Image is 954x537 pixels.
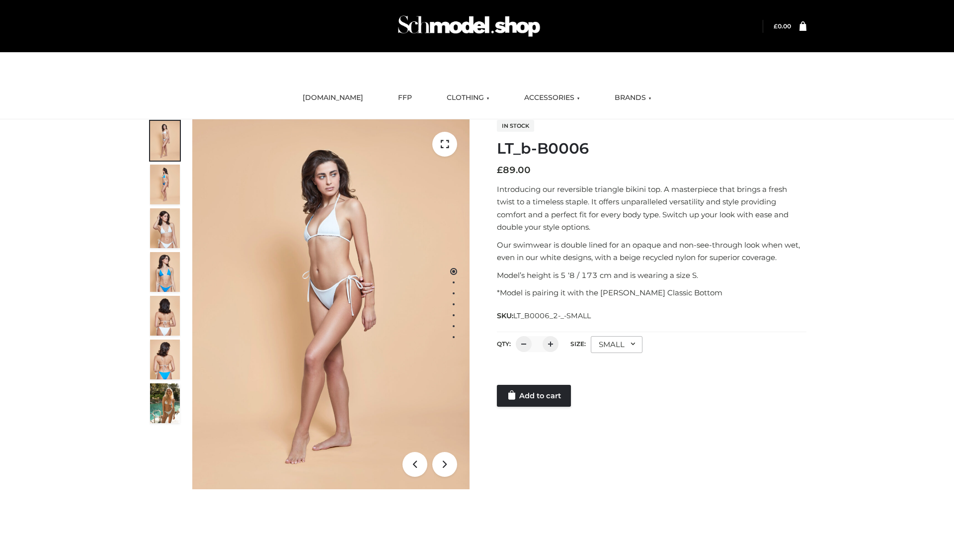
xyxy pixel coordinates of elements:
[497,385,571,407] a: Add to cart
[192,119,470,489] img: ArielClassicBikiniTop_CloudNine_AzureSky_OW114ECO_1
[150,296,180,336] img: ArielClassicBikiniTop_CloudNine_AzureSky_OW114ECO_7-scaled.jpg
[150,208,180,248] img: ArielClassicBikiniTop_CloudNine_AzureSky_OW114ECO_3-scaled.jpg
[150,340,180,379] img: ArielClassicBikiniTop_CloudNine_AzureSky_OW114ECO_8-scaled.jpg
[570,340,586,348] label: Size:
[150,121,180,161] img: ArielClassicBikiniTop_CloudNine_AzureSky_OW114ECO_1-scaled.jpg
[497,286,806,299] p: *Model is pairing it with the [PERSON_NAME] Classic Bottom
[497,310,592,322] span: SKU:
[497,140,806,158] h1: LT_b-B0006
[150,165,180,204] img: ArielClassicBikiniTop_CloudNine_AzureSky_OW114ECO_2-scaled.jpg
[517,87,587,109] a: ACCESSORIES
[497,165,531,176] bdi: 89.00
[513,311,591,320] span: LT_B0006_2-_-SMALL
[774,22,791,30] a: £0.00
[497,183,806,234] p: Introducing our reversible triangle bikini top. A masterpiece that brings a fresh twist to a time...
[150,383,180,423] img: Arieltop_CloudNine_AzureSky2.jpg
[395,6,544,46] img: Schmodel Admin 964
[497,340,511,348] label: QTY:
[497,165,503,176] span: £
[497,269,806,282] p: Model’s height is 5 ‘8 / 173 cm and is wearing a size S.
[774,22,791,30] bdi: 0.00
[439,87,497,109] a: CLOTHING
[774,22,778,30] span: £
[295,87,371,109] a: [DOMAIN_NAME]
[607,87,659,109] a: BRANDS
[150,252,180,292] img: ArielClassicBikiniTop_CloudNine_AzureSky_OW114ECO_4-scaled.jpg
[591,336,642,353] div: SMALL
[497,120,534,132] span: In stock
[391,87,419,109] a: FFP
[497,239,806,264] p: Our swimwear is double lined for an opaque and non-see-through look when wet, even in our white d...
